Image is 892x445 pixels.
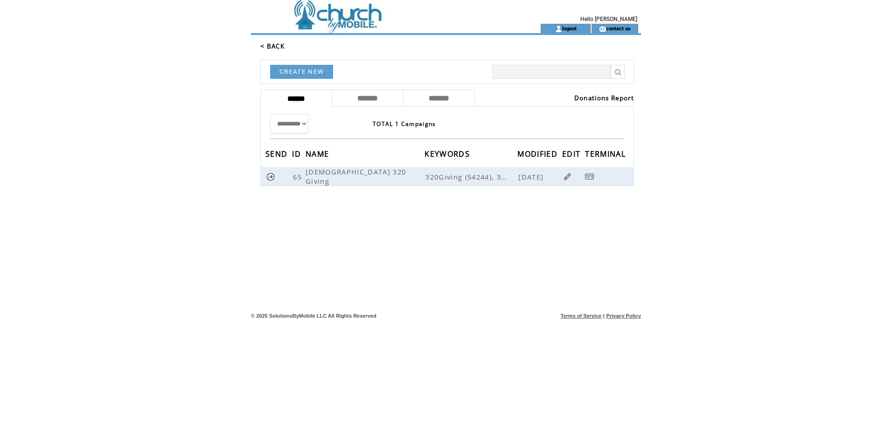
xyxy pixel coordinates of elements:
[292,146,303,164] span: ID
[373,120,436,128] span: TOTAL 1 Campaigns
[555,25,562,33] img: account_icon.gif
[517,146,560,164] span: MODIFIED
[293,172,304,181] span: 65
[585,146,628,164] span: TERMINAL
[518,172,546,181] span: [DATE]
[574,94,634,102] a: Donations Report
[306,146,331,164] span: NAME
[425,172,516,181] span: 320Giving (54244), 320MG (54244), 320MG (71441-US), GIVE320 (71441-US), Pastor (71441-US), Pastor...
[425,151,472,156] a: KEYWORDS
[580,16,637,22] span: Hello [PERSON_NAME]
[562,146,583,164] span: EDIT
[517,151,560,156] a: MODIFIED
[599,25,606,33] img: contact_us_icon.gif
[562,25,577,31] a: logout
[603,313,605,319] span: |
[606,25,631,31] a: contact us
[260,42,285,50] a: < BACK
[306,167,406,186] span: [DEMOGRAPHIC_DATA] 320 Giving
[306,151,331,156] a: NAME
[251,313,376,319] span: © 2025 SolutionsByMobile LLC All Rights Reserved
[425,146,472,164] span: KEYWORDS
[270,65,333,79] a: CREATE NEW
[265,146,290,164] span: SEND
[606,313,641,319] a: Privacy Policy
[292,151,303,156] a: ID
[561,313,602,319] a: Terms of Service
